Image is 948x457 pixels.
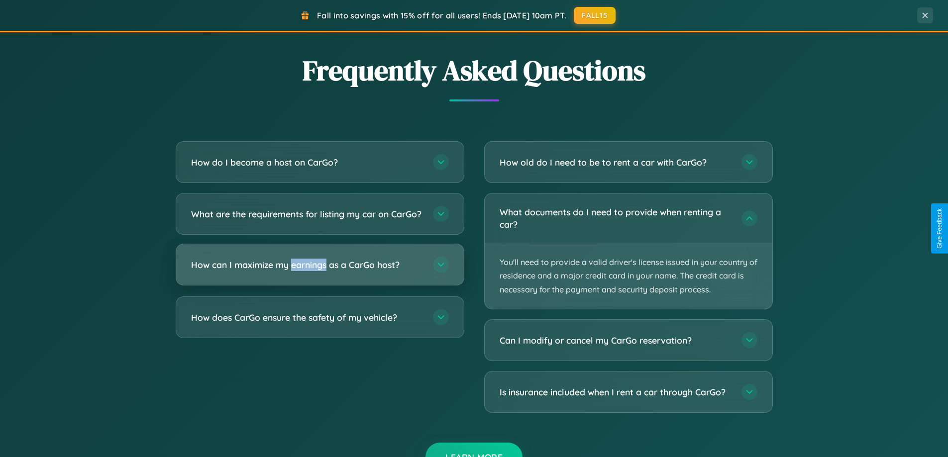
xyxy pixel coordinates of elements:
h3: How can I maximize my earnings as a CarGo host? [191,259,423,271]
h3: Is insurance included when I rent a car through CarGo? [500,386,732,398]
h3: How do I become a host on CarGo? [191,156,423,169]
div: Give Feedback [936,208,943,249]
h3: What are the requirements for listing my car on CarGo? [191,208,423,220]
button: FALL15 [574,7,616,24]
p: You'll need to provide a valid driver's license issued in your country of residence and a major c... [485,243,772,309]
h2: Frequently Asked Questions [176,51,773,90]
h3: What documents do I need to provide when renting a car? [500,206,732,230]
h3: Can I modify or cancel my CarGo reservation? [500,334,732,347]
h3: How does CarGo ensure the safety of my vehicle? [191,311,423,324]
span: Fall into savings with 15% off for all users! Ends [DATE] 10am PT. [317,10,566,20]
h3: How old do I need to be to rent a car with CarGo? [500,156,732,169]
